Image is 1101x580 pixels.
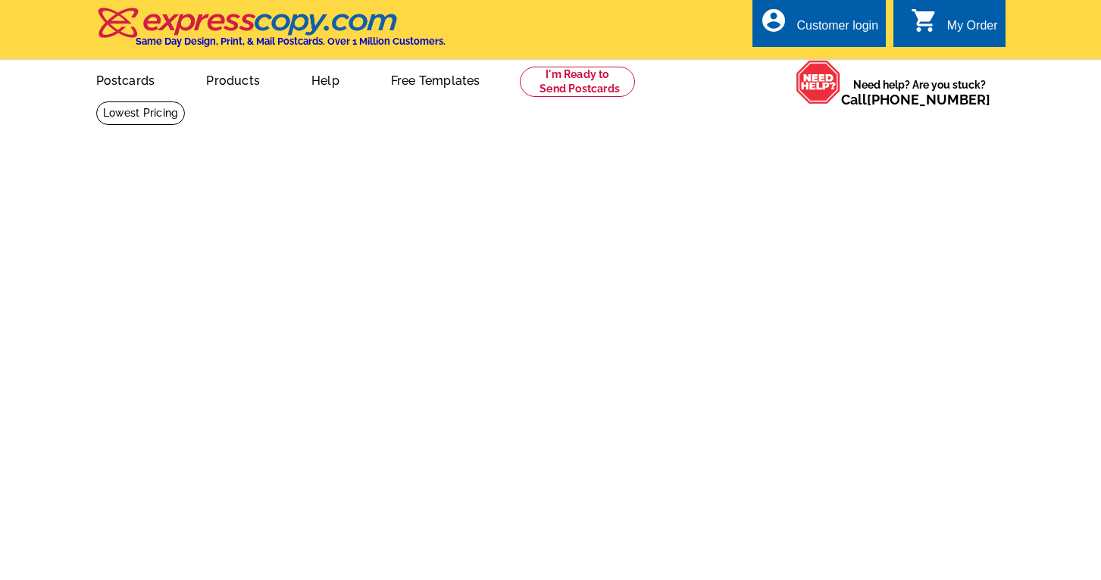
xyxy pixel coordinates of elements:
[867,92,990,108] a: [PHONE_NUMBER]
[796,60,841,104] img: help
[182,61,284,97] a: Products
[911,7,938,34] i: shopping_cart
[841,92,990,108] span: Call
[911,17,998,36] a: shopping_cart My Order
[947,19,998,40] div: My Order
[760,17,878,36] a: account_circle Customer login
[72,61,180,97] a: Postcards
[136,36,446,47] h4: Same Day Design, Print, & Mail Postcards. Over 1 Million Customers.
[841,77,998,108] span: Need help? Are you stuck?
[96,18,446,47] a: Same Day Design, Print, & Mail Postcards. Over 1 Million Customers.
[796,19,878,40] div: Customer login
[760,7,787,34] i: account_circle
[287,61,364,97] a: Help
[367,61,505,97] a: Free Templates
